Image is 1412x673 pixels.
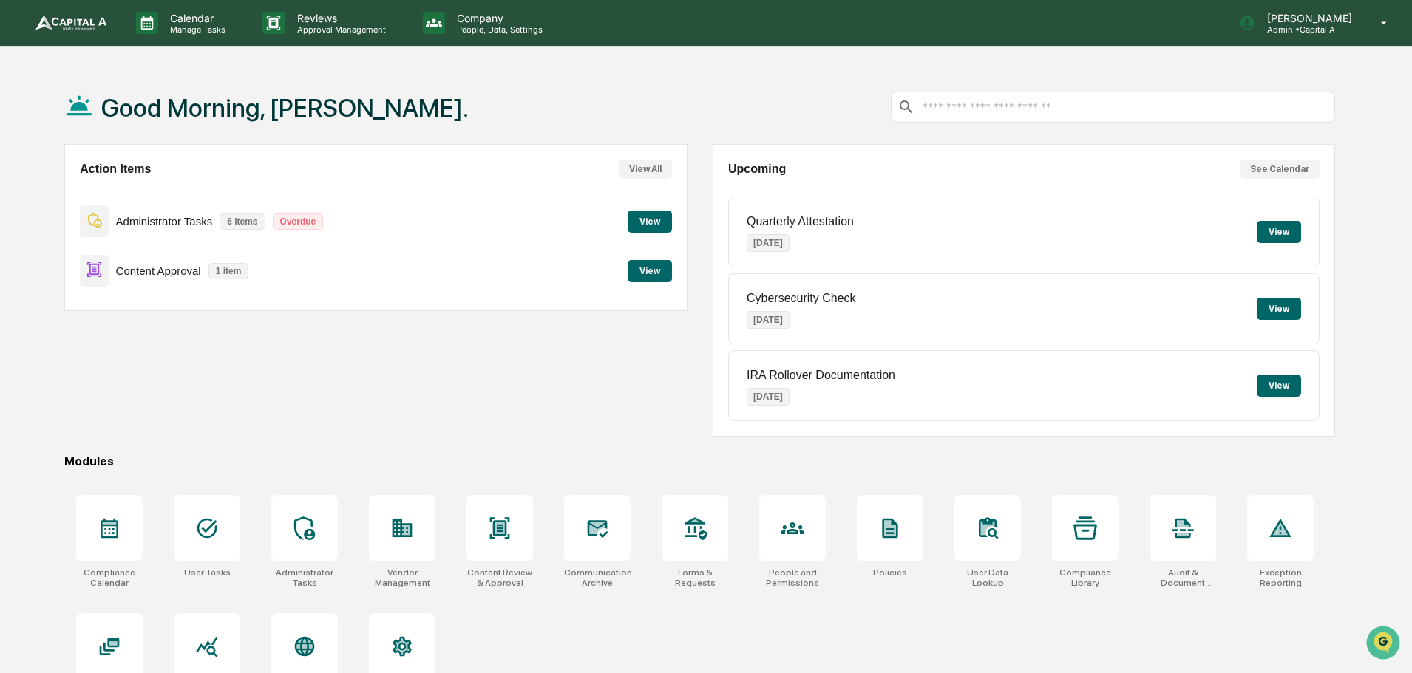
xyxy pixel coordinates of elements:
[101,93,469,123] h1: Good Morning, [PERSON_NAME].
[445,12,550,24] p: Company
[158,24,233,35] p: Manage Tasks
[747,234,790,252] p: [DATE]
[1255,12,1360,24] p: [PERSON_NAME]
[46,201,120,213] span: [PERSON_NAME]
[747,311,790,329] p: [DATE]
[9,324,99,351] a: 🔎Data Lookup
[131,201,161,213] span: [DATE]
[747,292,856,305] p: Cybersecurity Check
[116,215,213,228] p: Administrator Tasks
[158,12,233,24] p: Calendar
[954,567,1021,588] div: User Data Lookup
[147,366,179,378] span: Pylon
[35,16,106,30] img: logo
[1365,624,1405,664] iframe: Open customer support
[747,388,790,406] p: [DATE]
[30,330,93,345] span: Data Lookup
[466,567,533,588] div: Content Review & Approval
[1257,298,1301,320] button: View
[369,567,435,588] div: Vendor Management
[759,567,826,588] div: People and Permissions
[123,241,128,253] span: •
[122,302,183,317] span: Attestations
[46,241,120,253] span: [PERSON_NAME]
[564,567,631,588] div: Communications Archive
[123,201,128,213] span: •
[273,213,324,230] p: Overdue
[31,113,58,140] img: 8933085812038_c878075ebb4cc5468115_72.jpg
[15,164,99,176] div: Past conversations
[15,113,41,140] img: 1746055101610-c473b297-6a78-478c-a979-82029cc54cd1
[747,215,854,228] p: Quarterly Attestation
[101,296,189,323] a: 🗄️Attestations
[15,187,38,211] img: Tammy Steffen
[1255,24,1360,35] p: Admin • Capital A
[67,128,203,140] div: We're available if you need us!
[1150,567,1216,588] div: Audit & Document Logs
[131,241,161,253] span: [DATE]
[76,567,143,588] div: Compliance Calendar
[251,117,269,135] button: Start new chat
[1247,567,1314,588] div: Exception Reporting
[15,31,269,55] p: How can we help?
[208,263,249,279] p: 1 item
[1052,567,1119,588] div: Compliance Library
[184,567,231,578] div: User Tasks
[15,304,27,315] div: 🖐️
[80,163,151,176] h2: Action Items
[1257,375,1301,397] button: View
[662,567,728,588] div: Forms & Requests
[619,160,672,179] button: View All
[285,24,393,35] p: Approval Management
[220,213,265,230] p: 6 items
[67,113,242,128] div: Start new chat
[285,12,393,24] p: Reviews
[15,332,27,344] div: 🔎
[271,567,338,588] div: Administrator Tasks
[107,304,119,315] div: 🗄️
[9,296,101,323] a: 🖐️Preclearance
[747,369,895,382] p: IRA Rollover Documentation
[116,264,201,277] p: Content Approval
[64,454,1335,468] div: Modules
[1240,160,1320,179] button: See Calendar
[628,211,672,233] button: View
[104,366,179,378] a: Powered byPylon
[15,227,38,250] img: Tammy Steffen
[445,24,550,35] p: People, Data, Settings
[628,213,672,228] a: View
[1257,221,1301,243] button: View
[628,260,672,282] button: View
[30,302,95,317] span: Preclearance
[728,163,786,176] h2: Upcoming
[873,567,907,578] div: Policies
[229,161,269,179] button: See all
[628,263,672,277] a: View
